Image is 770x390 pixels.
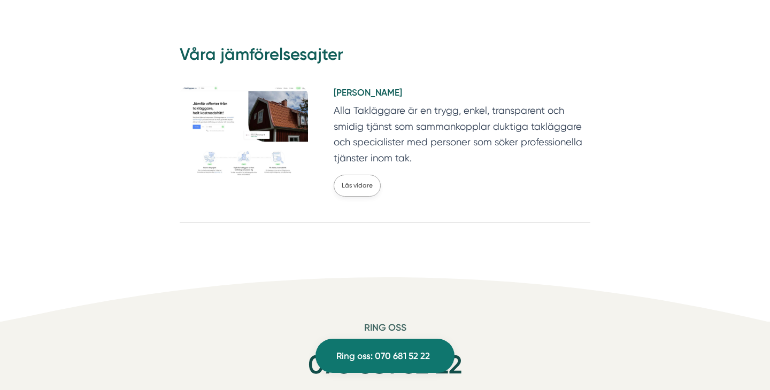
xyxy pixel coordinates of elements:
h6: Ring oss [180,322,590,342]
a: [PERSON_NAME] [334,85,590,103]
img: Alla Takläggare [180,85,308,177]
a: 070 681 52 22 [308,349,462,380]
a: Ring oss: 070 681 52 22 [315,339,455,373]
p: Alla Takläggare är en trygg, enkel, transparent och smidig tjänst som sammankopplar duktiga taklä... [334,103,590,166]
span: Ring oss: 070 681 52 22 [336,349,430,363]
h2: Våra jämförelsesajter [180,43,590,73]
a: Läs vidare [334,175,381,197]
